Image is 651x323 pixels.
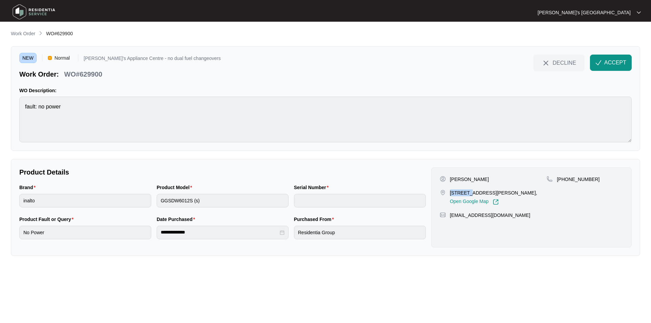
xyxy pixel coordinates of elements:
input: Brand [19,194,151,207]
img: dropdown arrow [637,11,641,14]
p: Work Order: [19,69,59,79]
img: residentia service logo [10,2,58,22]
textarea: fault: no power [19,97,632,142]
img: Link-External [493,199,499,205]
img: map-pin [440,212,446,218]
input: Product Model [157,194,289,207]
p: [STREET_ADDRESS][PERSON_NAME], [450,189,537,196]
a: Work Order [9,30,37,38]
p: [PERSON_NAME] [450,176,489,183]
input: Date Purchased [161,229,278,236]
p: WO Description: [19,87,632,94]
label: Product Fault or Query [19,216,76,223]
span: Normal [52,53,73,63]
p: Work Order [11,30,35,37]
button: check-IconACCEPT [590,55,632,71]
img: map-pin [440,189,446,196]
p: [PHONE_NUMBER] [557,176,599,183]
p: [PERSON_NAME]'s Appliance Centre - no dual fuel changeovers [84,56,221,63]
label: Purchased From [294,216,337,223]
img: chevron-right [38,31,43,36]
p: [PERSON_NAME]'s [GEOGRAPHIC_DATA] [538,9,631,16]
button: close-IconDECLINE [533,55,585,71]
input: Serial Number [294,194,426,207]
span: NEW [19,53,37,63]
p: [EMAIL_ADDRESS][DOMAIN_NAME] [450,212,530,219]
p: WO#629900 [64,69,102,79]
img: check-Icon [595,60,601,66]
p: Product Details [19,167,426,177]
img: Vercel Logo [48,56,52,60]
label: Date Purchased [157,216,198,223]
input: Product Fault or Query [19,226,151,239]
span: DECLINE [553,59,576,66]
label: Brand [19,184,38,191]
label: Serial Number [294,184,331,191]
span: WO#629900 [46,31,73,36]
img: user-pin [440,176,446,182]
img: close-Icon [542,59,550,67]
span: ACCEPT [604,59,626,67]
a: Open Google Map [450,199,499,205]
label: Product Model [157,184,195,191]
input: Purchased From [294,226,426,239]
img: map-pin [547,176,553,182]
